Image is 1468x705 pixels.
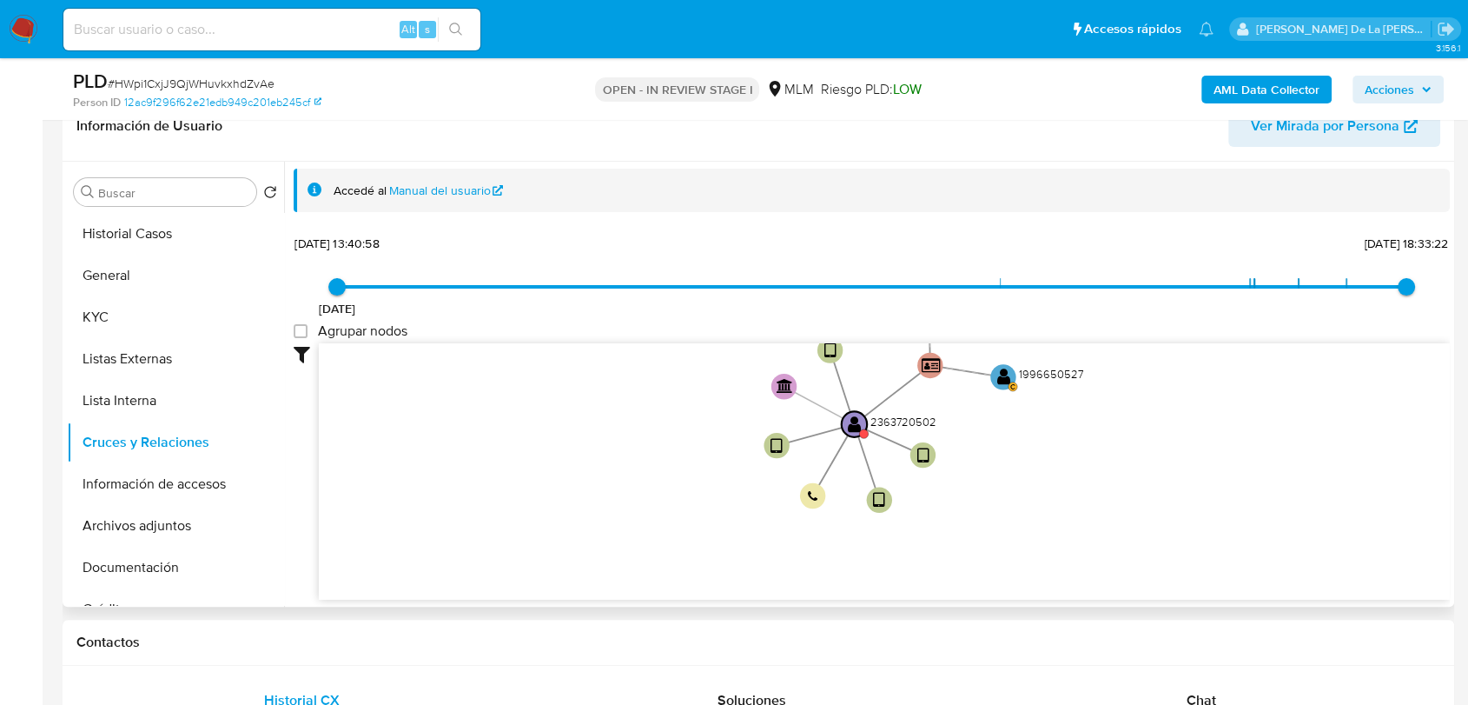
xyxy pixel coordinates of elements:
[73,67,108,95] b: PLD
[1228,105,1440,147] button: Ver Mirada por Persona
[67,380,284,422] button: Lista Interna
[76,634,1440,651] h1: Contactos
[916,446,929,464] text: 
[1084,20,1181,38] span: Accesos rápidos
[294,235,379,252] span: [DATE] 13:40:58
[67,589,284,630] button: Créditos
[777,377,793,392] text: 
[67,213,284,255] button: Historial Casos
[438,17,473,42] button: search-icon
[595,77,759,102] p: OPEN - IN REVIEW STAGE I
[318,323,407,340] span: Agrupar nodos
[766,80,813,99] div: MLM
[870,413,936,429] text: 2363720502
[1437,20,1455,38] a: Salir
[67,296,284,338] button: KYC
[1010,380,1015,391] text: C
[1213,76,1319,103] b: AML Data Collector
[1435,41,1459,55] span: 3.156.1
[98,185,249,201] input: Buscar
[996,368,1010,386] text: 
[63,18,480,41] input: Buscar usuario o caso...
[770,436,783,455] text: 
[124,95,321,110] a: 12ac9f296f62e21edb949c201eb245cf
[76,117,222,135] h1: Información de Usuario
[892,79,921,99] span: LOW
[1365,76,1414,103] span: Acciones
[1251,105,1399,147] span: Ver Mirada por Persona
[67,338,284,380] button: Listas Externas
[425,21,430,37] span: s
[1256,21,1432,37] p: javier.gutierrez@mercadolibre.com.mx
[67,463,284,505] button: Información de accesos
[820,80,921,99] span: Riesgo PLD:
[389,183,504,199] a: Manual del usuario
[73,95,121,110] b: Person ID
[67,547,284,589] button: Documentación
[319,300,356,317] span: [DATE]
[1199,22,1213,37] a: Notificaciones
[67,422,284,463] button: Cruces y Relaciones
[294,324,307,338] input: Agrupar nodos
[81,185,95,199] button: Buscar
[1201,76,1332,103] button: AML Data Collector
[401,21,415,37] span: Alt
[808,490,818,502] text: 
[67,505,284,547] button: Archivos adjuntos
[922,357,941,374] text: 
[108,75,274,92] span: # HWpi1CxjJ9QjWHuvkxhdZvAe
[334,183,387,199] span: Accedé al
[873,491,885,509] text: 
[848,415,862,433] text: 
[263,185,277,204] button: Volver al orden por defecto
[824,342,836,360] text: 
[1019,366,1084,382] text: 1996650527
[1352,76,1444,103] button: Acciones
[1365,235,1448,252] span: [DATE] 18:33:22
[67,255,284,296] button: General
